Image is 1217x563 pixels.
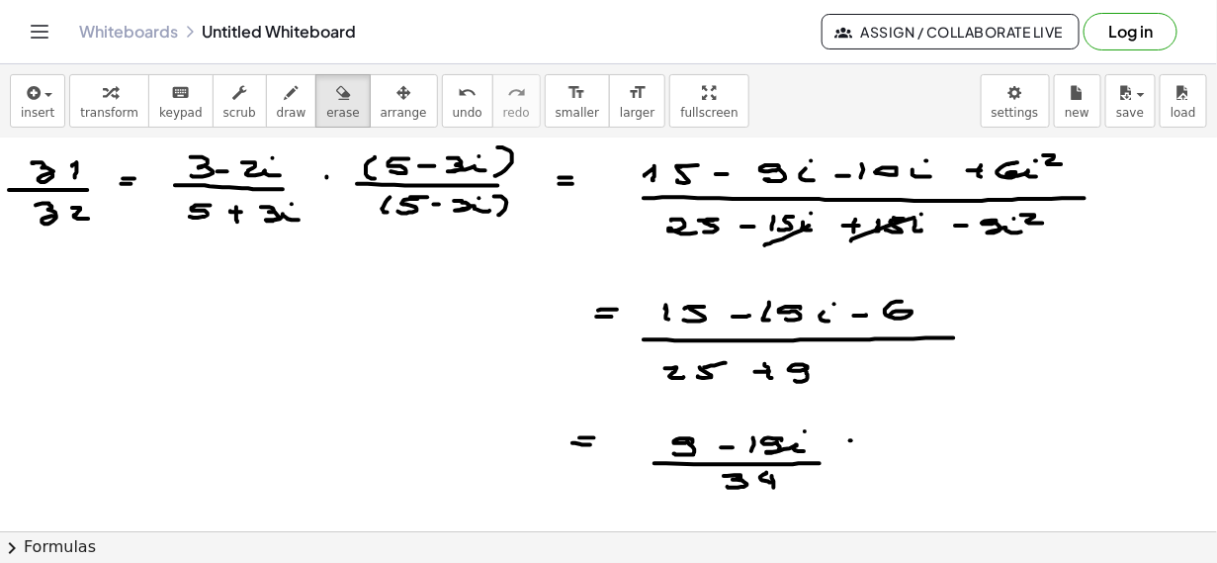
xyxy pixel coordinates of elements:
span: undo [453,106,482,120]
span: Assign / Collaborate Live [838,23,1063,41]
button: Toggle navigation [24,16,55,47]
button: redoredo [492,74,541,128]
button: Log in [1084,13,1177,50]
span: scrub [223,106,256,120]
button: draw [266,74,317,128]
i: keyboard [171,81,190,105]
button: keyboardkeypad [148,74,214,128]
button: transform [69,74,149,128]
button: save [1105,74,1156,128]
button: format_sizelarger [609,74,665,128]
button: undoundo [442,74,493,128]
button: fullscreen [669,74,748,128]
button: new [1054,74,1101,128]
span: draw [277,106,306,120]
button: arrange [370,74,438,128]
button: Assign / Collaborate Live [822,14,1080,49]
i: format_size [567,81,586,105]
span: keypad [159,106,203,120]
button: settings [981,74,1050,128]
span: arrange [381,106,427,120]
button: load [1160,74,1207,128]
span: load [1171,106,1196,120]
button: erase [315,74,370,128]
span: fullscreen [680,106,738,120]
span: save [1116,106,1144,120]
span: redo [503,106,530,120]
span: smaller [556,106,599,120]
span: transform [80,106,138,120]
span: erase [326,106,359,120]
i: redo [507,81,526,105]
a: Whiteboards [79,22,178,42]
button: scrub [213,74,267,128]
button: insert [10,74,65,128]
i: format_size [628,81,647,105]
span: settings [992,106,1039,120]
span: larger [620,106,654,120]
button: format_sizesmaller [545,74,610,128]
i: undo [458,81,477,105]
span: new [1065,106,1089,120]
span: insert [21,106,54,120]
